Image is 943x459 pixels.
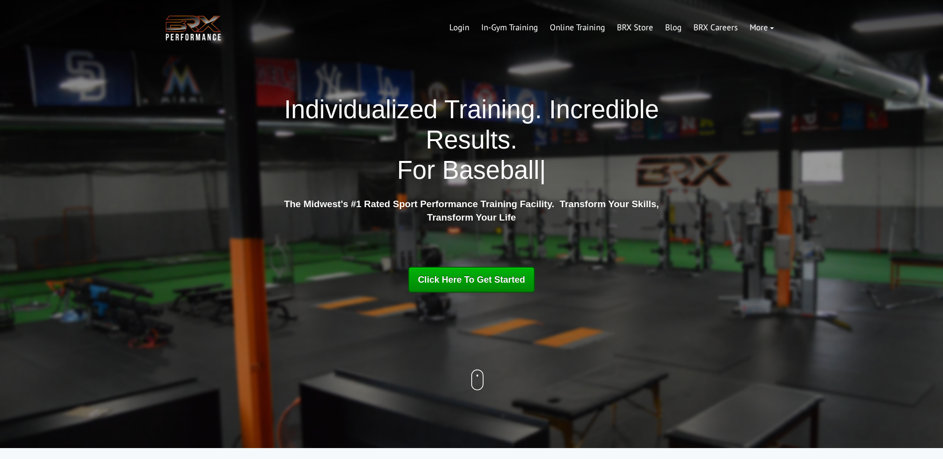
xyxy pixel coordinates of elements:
[659,16,687,40] a: Blog
[443,16,475,40] a: Login
[744,16,780,40] a: More
[397,156,539,184] span: For Baseball
[280,94,663,186] h1: Individualized Training. Incredible Results.
[284,199,659,223] strong: The Midwest's #1 Rated Sport Performance Training Facility. Transform Your Skills, Transform Your...
[687,16,744,40] a: BRX Careers
[611,16,659,40] a: BRX Store
[544,16,611,40] a: Online Training
[475,16,544,40] a: In-Gym Training
[408,267,535,293] a: Click Here To Get Started
[164,13,223,43] img: BRX Transparent Logo-2
[418,275,525,285] span: Click Here To Get Started
[443,16,780,40] div: Navigation Menu
[539,156,546,184] span: |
